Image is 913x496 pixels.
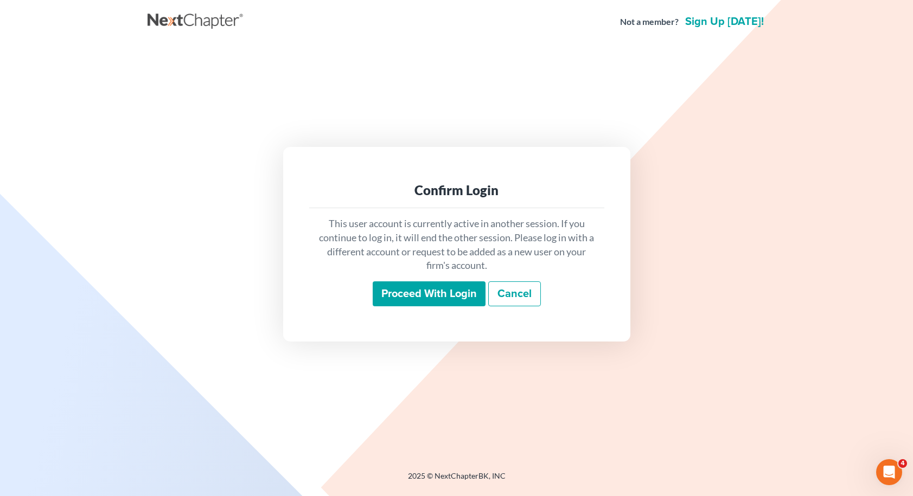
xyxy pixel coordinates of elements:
[318,217,596,273] p: This user account is currently active in another session. If you continue to log in, it will end ...
[318,182,596,199] div: Confirm Login
[876,459,902,485] iframe: Intercom live chat
[148,471,766,490] div: 2025 © NextChapterBK, INC
[898,459,907,468] span: 4
[488,281,541,306] a: Cancel
[373,281,486,306] input: Proceed with login
[620,16,679,28] strong: Not a member?
[683,16,766,27] a: Sign up [DATE]!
